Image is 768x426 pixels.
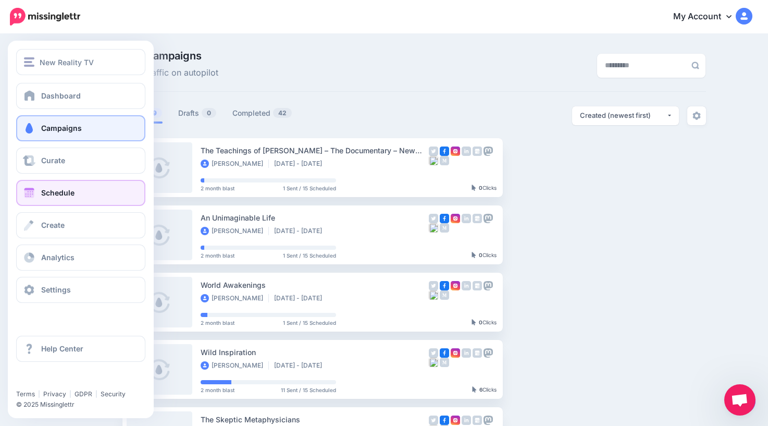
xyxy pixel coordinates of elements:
img: medium-grey-square.png [440,290,449,300]
a: Completed42 [232,107,292,119]
span: 2 month blast [201,186,234,191]
button: New Reality TV [16,49,145,75]
b: 0 [479,319,482,325]
span: Schedule [41,188,75,197]
b: 0 [479,185,482,191]
li: [DATE] - [DATE] [274,361,327,370]
div: Clicks [472,185,497,191]
img: twitter-grey-square.png [429,416,438,425]
span: Settings [41,285,71,294]
div: Clicks [472,320,497,326]
img: linkedin-grey-square.png [462,281,471,290]
li: [DATE] - [DATE] [274,160,327,168]
img: google_business-grey-square.png [473,281,482,290]
span: Dashboard [41,91,81,100]
img: mastodon-grey-square.png [484,147,493,156]
img: mastodon-grey-square.png [484,348,493,358]
img: pointer-grey-darker.png [472,319,476,325]
img: pointer-grey-darker.png [472,252,476,258]
span: Campaigns [41,124,82,132]
img: mastodon-grey-square.png [484,281,493,290]
img: medium-grey-square.png [440,358,449,367]
span: 1 Sent / 15 Scheduled [283,253,336,258]
img: linkedin-grey-square.png [462,147,471,156]
a: Dashboard [16,83,145,109]
img: instagram-square.png [451,281,460,290]
img: mastodon-grey-square.png [484,416,493,425]
span: Help Center [41,344,83,353]
img: facebook-square.png [440,214,449,223]
span: 0 [202,108,216,118]
a: GDPR [75,390,92,398]
img: bluesky-grey-square.png [429,156,438,165]
li: [PERSON_NAME] [201,294,269,302]
img: mastodon-grey-square.png [484,214,493,223]
img: Missinglettr [10,8,80,26]
span: 1 Sent / 15 Scheduled [283,320,336,325]
span: 2 month blast [201,387,234,393]
img: pointer-grey-darker.png [472,386,477,393]
a: Analytics [16,245,145,271]
img: medium-grey-square.png [440,223,449,233]
a: Campaigns [16,115,145,141]
span: New Reality TV [40,56,94,68]
li: [PERSON_NAME] [201,227,269,235]
a: Security [101,390,126,398]
li: [DATE] - [DATE] [274,294,327,302]
img: linkedin-grey-square.png [462,348,471,358]
img: instagram-square.png [451,147,460,156]
a: Curate [16,148,145,174]
li: [PERSON_NAME] [201,160,269,168]
a: Open chat [724,384,755,416]
span: Curate [41,156,65,165]
span: Analytics [41,253,75,262]
span: 2 month blast [201,320,234,325]
img: google_business-grey-square.png [473,416,482,425]
img: google_business-grey-square.png [473,348,482,358]
div: Created (newest first) [580,111,666,120]
img: instagram-square.png [451,348,460,358]
img: linkedin-grey-square.png [462,416,471,425]
a: Terms [16,390,35,398]
img: search-grey-6.png [691,62,699,69]
span: | [95,390,97,398]
a: Drafts0 [178,107,217,119]
li: [PERSON_NAME] [201,361,269,370]
img: bluesky-grey-square.png [429,290,438,300]
div: Clicks [472,387,497,393]
div: World Awakenings [201,279,429,291]
a: My Account [663,4,752,30]
div: The Skeptic Metaphysicians [201,413,429,425]
img: medium-grey-square.png [440,156,449,165]
a: Settings [16,277,145,303]
button: Created (newest first) [572,106,679,125]
img: bluesky-grey-square.png [429,358,438,367]
span: Create [41,221,65,229]
img: twitter-grey-square.png [429,214,438,223]
img: twitter-grey-square.png [429,348,438,358]
img: google_business-grey-square.png [473,147,482,156]
img: instagram-square.png [451,416,460,425]
li: © 2025 Missinglettr [16,399,153,410]
div: An Unimaginable Life [201,212,429,224]
img: facebook-square.png [440,348,449,358]
span: Drip Campaigns [122,51,218,61]
div: Clicks [472,252,497,259]
img: pointer-grey-darker.png [472,185,476,191]
div: The Teachings of [PERSON_NAME] – The Documentary – New Reality TV [201,144,429,156]
span: 42 [273,108,292,118]
img: menu.png [24,57,34,67]
span: 1 Sent / 15 Scheduled [283,186,336,191]
img: bluesky-grey-square.png [429,223,438,233]
span: 9 [147,108,162,118]
img: google_business-grey-square.png [473,214,482,223]
img: facebook-square.png [440,281,449,290]
li: [DATE] - [DATE] [274,227,327,235]
b: 0 [479,252,482,258]
span: Drive traffic on autopilot [122,66,218,80]
a: Schedule [16,180,145,206]
img: settings-grey.png [692,112,701,120]
a: Create [16,212,145,238]
iframe: Twitter Follow Button [16,375,97,385]
img: linkedin-grey-square.png [462,214,471,223]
